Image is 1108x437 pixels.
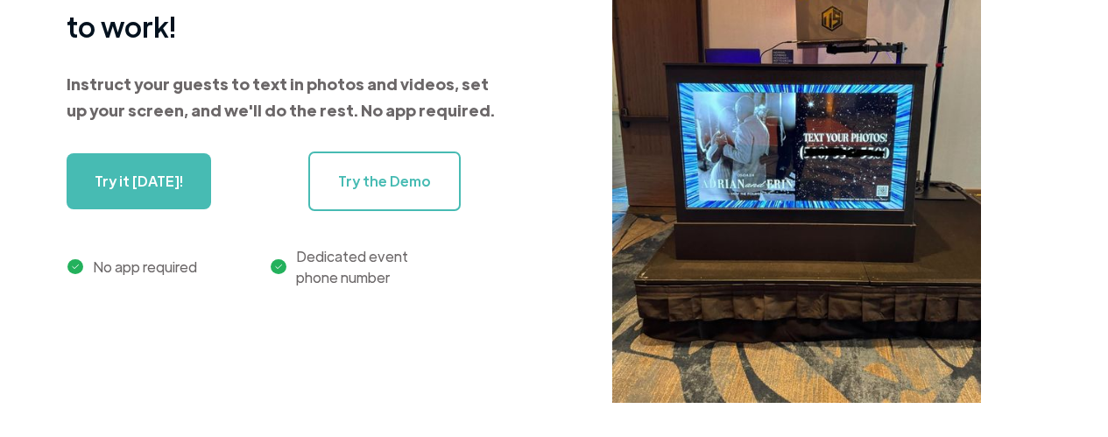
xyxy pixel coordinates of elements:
img: green check [67,259,82,274]
iframe: LiveChat chat widget [862,382,1108,437]
img: green checkmark [271,259,286,274]
a: Try the Demo [308,152,461,211]
strong: Instruct your guests to text in photos and videos, set up your screen, and we'll do the rest. No ... [67,74,495,120]
div: No app required [93,257,197,278]
a: Try it [DATE]! [67,153,211,209]
div: Dedicated event phone number [296,246,408,288]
